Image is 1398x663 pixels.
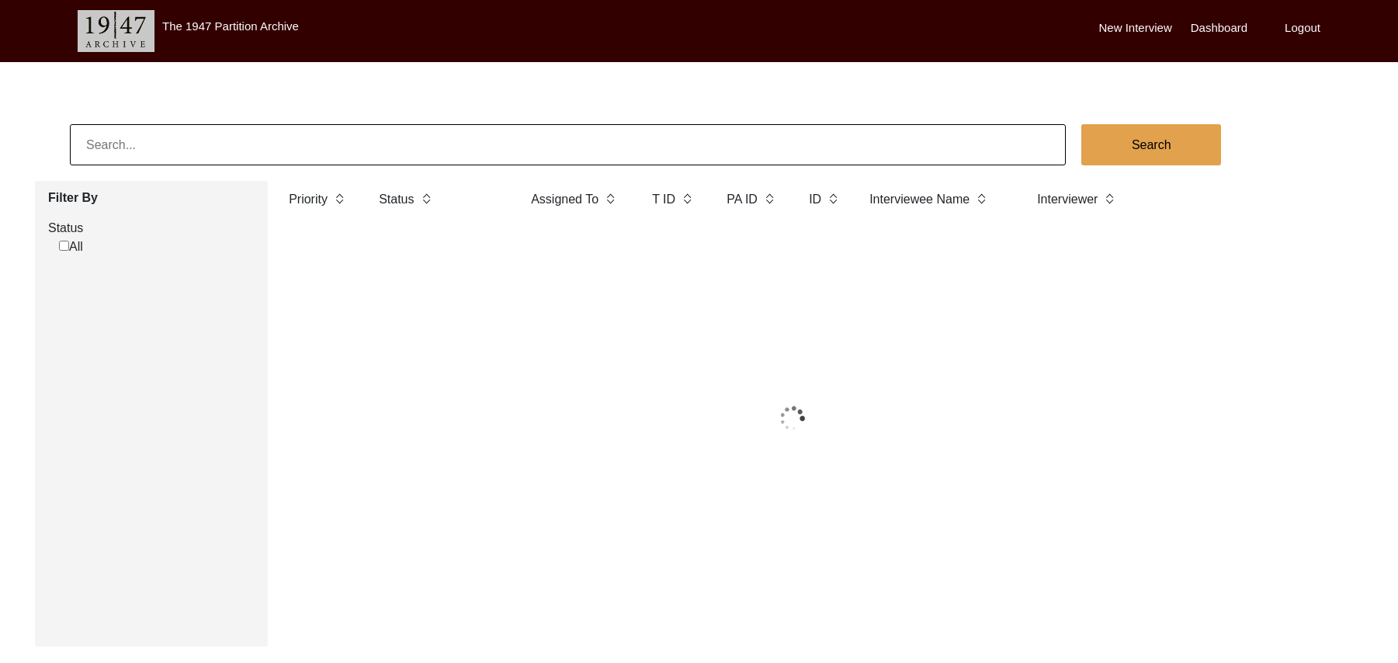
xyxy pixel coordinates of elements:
label: PA ID [727,190,758,209]
label: Assigned To [531,190,598,209]
label: Priority [289,190,328,209]
button: Search [1081,124,1221,165]
label: ID [809,190,821,209]
img: sort-button.png [976,190,987,207]
label: All [59,238,83,256]
label: The 1947 Partition Archive [162,19,299,33]
input: All [59,241,69,251]
img: sort-button.png [605,190,616,207]
img: sort-button.png [421,190,432,207]
label: Logout [1285,19,1320,37]
label: T ID [652,190,675,209]
label: Dashboard [1191,19,1247,37]
img: sort-button.png [334,190,345,207]
label: Status [48,219,256,238]
img: sort-button.png [1104,190,1115,207]
img: 1*9EBHIOzhE1XfMYoKz1JcsQ.gif [734,380,852,457]
label: New Interview [1099,19,1172,37]
label: Filter By [48,189,256,207]
label: Status [379,190,414,209]
input: Search... [70,124,1066,165]
img: sort-button.png [827,190,838,207]
label: Interviewer [1037,190,1098,209]
img: header-logo.png [78,10,154,52]
label: Interviewee Name [869,190,970,209]
img: sort-button.png [682,190,692,207]
img: sort-button.png [764,190,775,207]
